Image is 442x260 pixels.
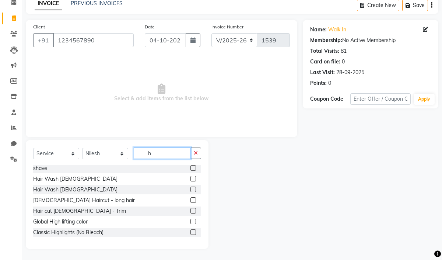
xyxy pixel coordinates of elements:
[310,58,340,66] div: Card on file:
[336,69,364,76] div: 28-09-2025
[33,24,45,30] label: Client
[310,95,350,103] div: Coupon Code
[33,164,47,172] div: shave
[211,24,243,30] label: Invoice Number
[328,26,346,34] a: Walk In
[53,33,134,47] input: Search by Name/Mobile/Email/Code
[310,37,431,44] div: No Active Membership
[341,47,347,55] div: 81
[33,207,126,215] div: Hair cut [DEMOGRAPHIC_DATA] - Trim
[310,79,327,87] div: Points:
[134,148,191,159] input: Search or Scan
[328,79,331,87] div: 0
[33,229,104,236] div: Classic Highlights (No Bleach)
[33,186,117,194] div: Hair Wash [DEMOGRAPHIC_DATA]
[145,24,155,30] label: Date
[33,175,117,183] div: Hair Wash [DEMOGRAPHIC_DATA]
[33,56,290,130] span: Select & add items from the list below
[310,37,342,44] div: Membership:
[33,197,135,204] div: [DEMOGRAPHIC_DATA] Haircut - long hair
[33,33,54,47] button: +91
[310,47,339,55] div: Total Visits:
[310,69,335,76] div: Last Visit:
[33,218,88,226] div: Global High lifting color
[350,93,411,105] input: Enter Offer / Coupon Code
[414,94,435,105] button: Apply
[342,58,345,66] div: 0
[310,26,327,34] div: Name:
